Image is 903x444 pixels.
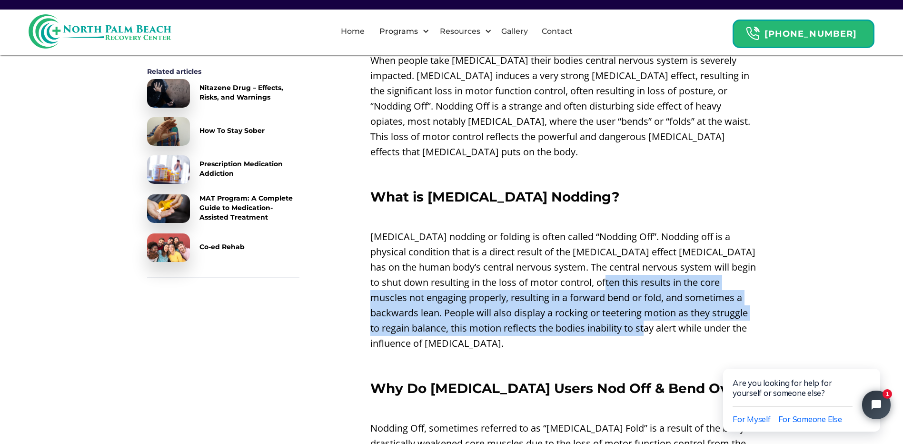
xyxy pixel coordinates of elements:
a: Gallery [496,16,534,47]
div: Related articles [147,67,299,76]
a: Header Calendar Icons[PHONE_NUMBER] [733,15,874,48]
div: Resources [437,26,483,37]
a: How To Stay Sober [147,117,299,146]
p: ‍ [370,209,756,224]
p: When people take [MEDICAL_DATA] their bodies central nervous system is severely impacted. [MEDICA... [370,53,756,160]
div: How To Stay Sober [199,126,265,135]
a: Nitazene Drug – Effects, Risks, and Warnings [147,79,299,108]
div: MAT Program: A Complete Guide to Medication-Assisted Treatment [199,193,299,222]
a: Home [335,16,370,47]
img: Header Calendar Icons [745,26,760,41]
a: Contact [536,16,578,47]
div: Resources [432,16,494,47]
p: ‍ [370,164,756,180]
div: Programs [377,26,420,37]
div: Co-ed Rehab [199,242,245,252]
div: Programs [371,16,432,47]
a: MAT Program: A Complete Guide to Medication-Assisted Treatment [147,193,299,224]
a: Prescription Medication Addiction [147,155,299,184]
p: [MEDICAL_DATA] nodding or folding is often called “Nodding Off”. Nodding off is a physical condit... [370,229,756,351]
iframe: Tidio Chat [703,338,903,444]
div: Prescription Medication Addiction [199,159,299,178]
strong: [PHONE_NUMBER] [764,29,857,39]
p: ‍ [370,356,756,371]
strong: What is [MEDICAL_DATA] Nodding? [370,189,619,205]
a: Co-ed Rehab [147,233,299,262]
p: ‍ [370,401,756,416]
strong: Why Do [MEDICAL_DATA] Users Nod Off & Bend Over? [370,380,750,396]
div: Nitazene Drug – Effects, Risks, and Warnings [199,83,299,102]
